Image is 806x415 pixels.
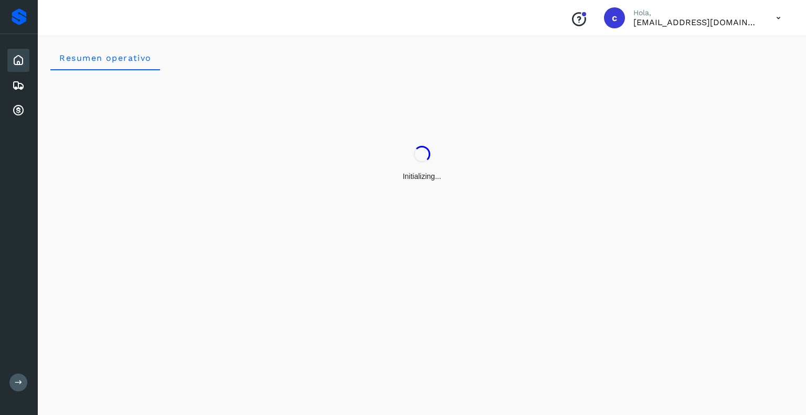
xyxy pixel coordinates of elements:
div: Cuentas por cobrar [7,99,29,122]
span: Resumen operativo [59,53,152,63]
p: comercializacion@a3vlogistics.com [633,17,759,27]
p: Hola, [633,8,759,17]
div: Inicio [7,49,29,72]
div: Embarques [7,74,29,97]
